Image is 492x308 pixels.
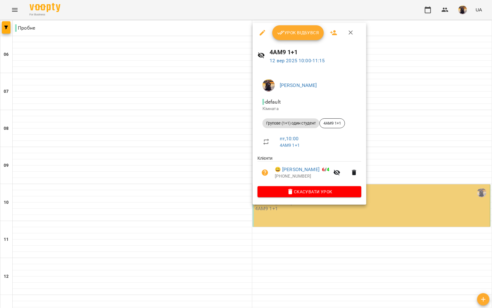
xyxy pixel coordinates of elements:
[320,121,345,126] span: 4АМ9 1+1
[327,166,330,172] span: 4
[258,155,361,186] ul: Клієнти
[258,186,361,197] button: Скасувати Урок
[270,47,362,57] h6: 4АМ9 1+1
[262,99,282,105] span: - default
[262,106,356,112] p: Кімната
[277,29,319,36] span: Урок відбувся
[272,25,324,40] button: Урок відбувся
[262,188,356,195] span: Скасувати Урок
[280,143,300,148] a: 4АМ9 1+1
[270,58,325,64] a: 12 вер 2025 10:00-11:15
[319,118,345,128] div: 4АМ9 1+1
[262,121,319,126] span: Групове (1+1) один студент
[280,136,299,142] a: пт , 10:00
[322,166,325,172] span: 6
[322,166,329,172] b: /
[275,173,330,179] p: [PHONE_NUMBER]
[275,166,319,173] a: 😀 [PERSON_NAME]
[280,82,317,88] a: [PERSON_NAME]
[258,165,272,180] button: Візит ще не сплачено. Додати оплату?
[262,79,275,92] img: d9e4fe055f4d09e87b22b86a2758fb91.jpg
